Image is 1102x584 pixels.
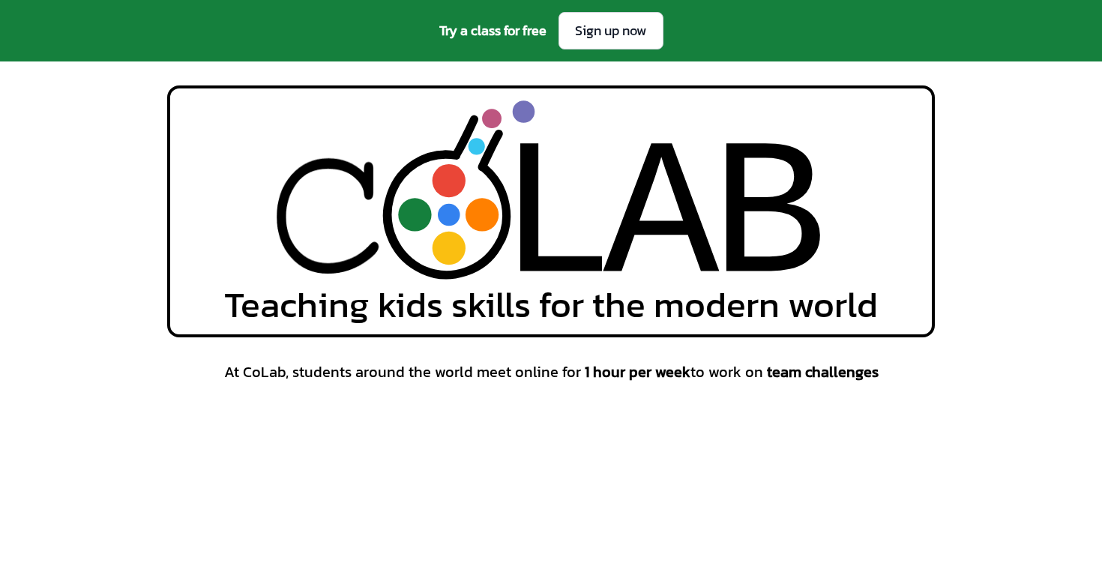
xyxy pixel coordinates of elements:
[585,361,690,383] span: 1 hour per week
[439,20,547,41] span: Try a class for free
[711,103,828,336] div: B
[767,361,879,383] span: team challenges
[558,12,663,49] a: Sign up now
[603,103,720,336] div: A
[224,361,879,382] span: At CoLab, students around the world meet online for to work on
[224,286,878,322] span: Teaching kids skills for the modern world
[498,103,614,336] div: L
